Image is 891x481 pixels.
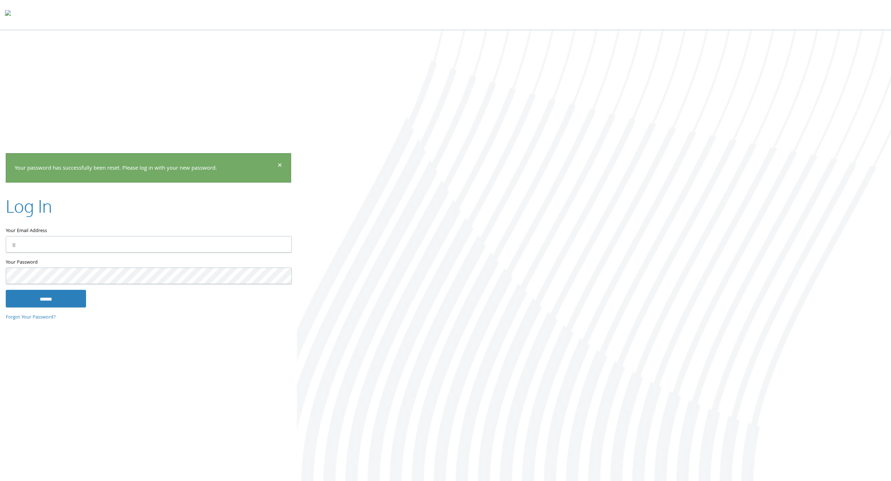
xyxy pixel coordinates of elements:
[5,8,11,22] img: todyl-logo-dark.svg
[6,258,291,267] label: Your Password
[6,313,56,321] a: Forgot Your Password?
[6,194,52,218] h2: Log In
[278,159,282,173] span: ×
[278,162,282,171] button: Dismiss alert
[15,164,276,174] p: Your password has successfully been reset. Please log in with your new password.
